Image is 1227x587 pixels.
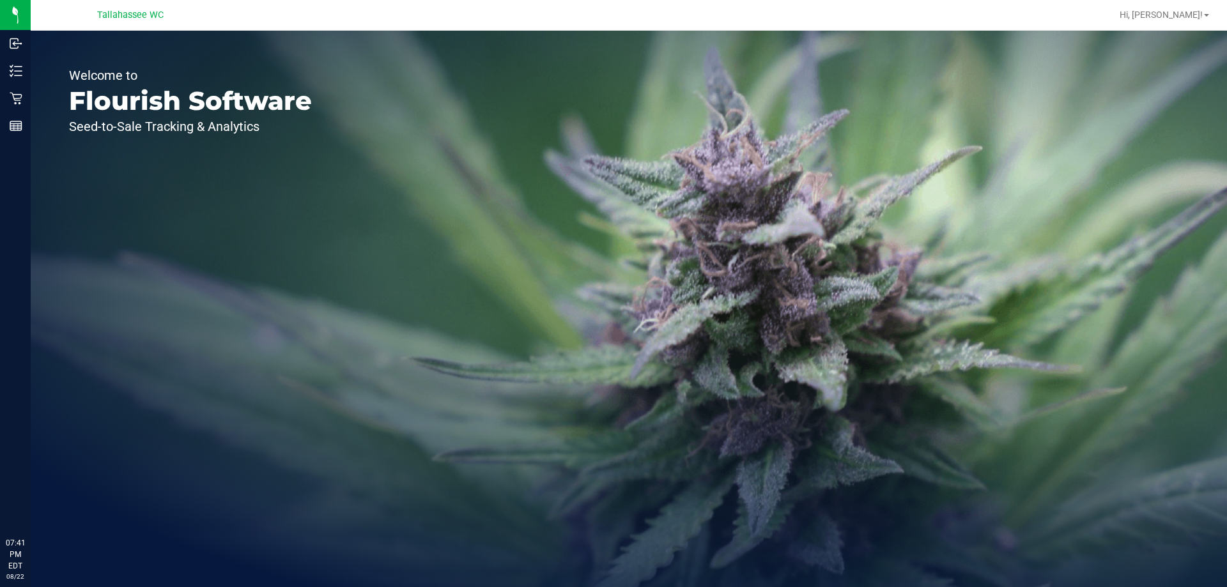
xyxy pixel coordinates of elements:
p: Flourish Software [69,88,312,114]
span: Tallahassee WC [97,10,164,20]
inline-svg: Inventory [10,65,22,77]
inline-svg: Retail [10,92,22,105]
p: 08/22 [6,572,25,581]
p: Seed-to-Sale Tracking & Analytics [69,120,312,133]
inline-svg: Reports [10,119,22,132]
inline-svg: Inbound [10,37,22,50]
iframe: Resource center unread badge [38,483,53,498]
span: Hi, [PERSON_NAME]! [1120,10,1203,20]
p: 07:41 PM EDT [6,537,25,572]
p: Welcome to [69,69,312,82]
iframe: Resource center [13,485,51,523]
